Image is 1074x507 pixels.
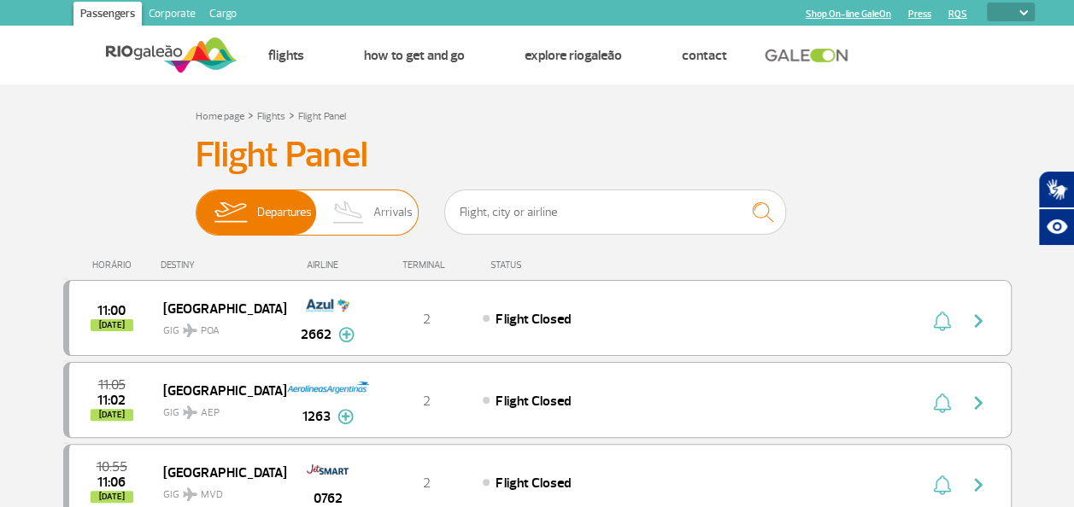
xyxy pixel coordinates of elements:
img: sino-painel-voo.svg [933,311,951,331]
span: Departures [257,190,312,235]
span: 2 [423,311,431,328]
img: seta-direita-painel-voo.svg [968,393,989,413]
span: Arrivals [373,190,413,235]
img: seta-direita-painel-voo.svg [968,475,989,495]
h3: Flight Panel [196,134,879,177]
div: AIRLINE [285,259,371,271]
a: Flights [267,47,303,64]
img: sino-painel-voo.svg [933,475,951,495]
img: mais-info-painel-voo.svg [338,327,355,342]
img: destiny_airplane.svg [183,487,197,501]
a: RQS [948,9,967,20]
span: 1263 [302,406,331,427]
a: Flight Panel [298,110,346,123]
span: 2025-08-26 11:06:00 [97,476,126,488]
span: 2662 [301,324,332,345]
span: Flight Closed [496,393,570,410]
a: Flights [257,110,285,123]
span: 2025-08-26 11:05:00 [98,379,126,391]
div: Plugin de acessibilidade da Hand Talk. [1038,171,1074,246]
span: [DATE] [91,319,133,331]
img: seta-direita-painel-voo.svg [968,311,989,331]
span: [GEOGRAPHIC_DATA] [163,379,273,401]
a: Corporate [142,2,202,29]
span: 2025-08-26 10:55:00 [97,461,127,473]
span: [GEOGRAPHIC_DATA] [163,461,273,483]
span: [DATE] [91,491,133,503]
span: GIG [163,314,273,339]
img: slider-embarque [203,190,257,235]
button: Abrir tradutor de língua de sinais. [1038,171,1074,208]
img: sino-painel-voo.svg [933,393,951,413]
span: [GEOGRAPHIC_DATA] [163,297,273,319]
div: STATUS [482,259,621,271]
span: 2 [423,393,431,410]
span: 2 [423,475,431,492]
a: How to get and go [363,47,464,64]
a: Passengers [73,2,142,29]
a: Home page [196,110,244,123]
div: TERMINAL [371,259,482,271]
span: AEP [201,405,220,421]
a: Press [908,9,931,20]
a: Explore RIOgaleão [524,47,621,64]
span: MVD [201,487,223,503]
span: POA [201,323,220,339]
span: 2025-08-26 11:02:00 [97,394,126,406]
a: > [248,105,254,125]
span: Flight Closed [496,475,570,492]
a: > [289,105,295,125]
a: Shop On-line GaleOn [806,9,891,20]
span: Flight Closed [496,311,570,328]
img: destiny_airplane.svg [183,323,197,337]
img: destiny_airplane.svg [183,405,197,419]
img: mais-info-painel-voo.svg [337,409,354,424]
a: Contact [681,47,726,64]
img: slider-desembarque [324,190,374,235]
div: DESTINY [161,259,285,271]
span: GIG [163,478,273,503]
button: Abrir recursos assistivos. [1038,208,1074,246]
input: Flight, city or airline [444,189,786,235]
span: [DATE] [91,409,133,421]
a: Cargo [202,2,244,29]
span: GIG [163,396,273,421]
div: HORÁRIO [68,259,161,271]
span: 2025-08-26 11:00:00 [97,305,126,317]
